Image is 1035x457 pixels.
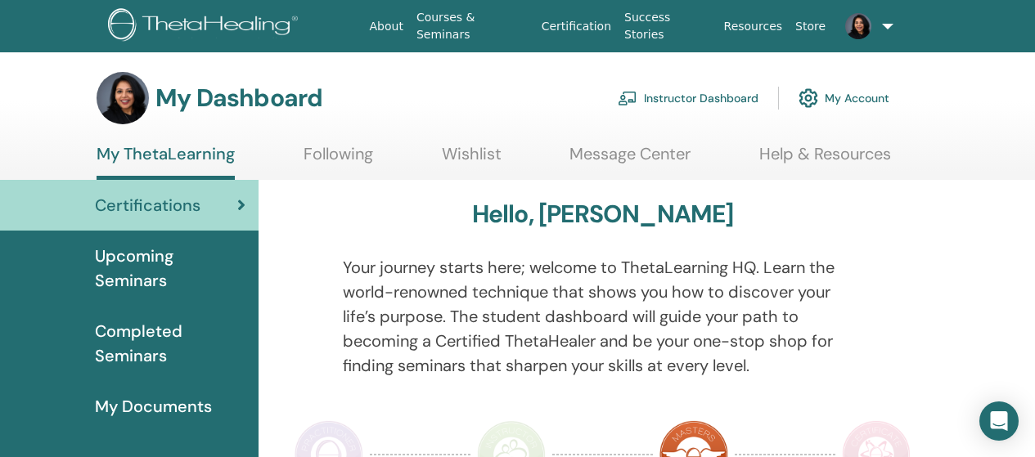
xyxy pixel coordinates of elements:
img: chalkboard-teacher.svg [618,91,637,105]
h3: My Dashboard [155,83,322,113]
div: Open Intercom Messenger [979,401,1019,441]
a: Success Stories [618,2,717,50]
a: Certification [535,11,618,42]
a: Instructor Dashboard [618,80,758,116]
img: default.jpg [97,72,149,124]
span: Completed Seminars [95,319,245,368]
a: Message Center [569,144,691,176]
img: default.jpg [845,13,871,39]
span: Certifications [95,193,200,217]
span: My Documents [95,394,212,419]
a: Courses & Seminars [410,2,535,50]
h3: Hello, [PERSON_NAME] [472,199,734,229]
a: Following [304,144,373,176]
a: Help & Resources [759,144,891,176]
img: cog.svg [799,84,818,112]
a: My Account [799,80,889,116]
p: Your journey starts here; welcome to ThetaLearning HQ. Learn the world-renowned technique that sh... [343,255,863,378]
span: Upcoming Seminars [95,244,245,293]
a: Store [789,11,832,42]
a: Wishlist [442,144,502,176]
a: Resources [718,11,790,42]
a: My ThetaLearning [97,144,235,180]
img: logo.png [108,8,304,45]
a: About [363,11,410,42]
